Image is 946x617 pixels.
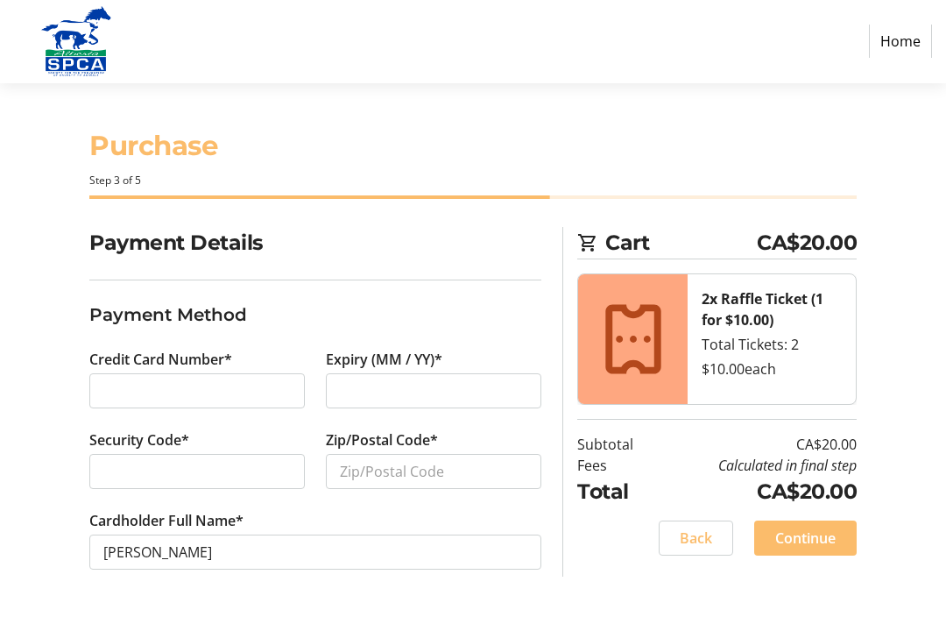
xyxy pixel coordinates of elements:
[577,456,658,477] td: Fees
[702,290,823,330] strong: 2x Raffle Ticket (1 for $10.00)
[103,381,291,402] iframe: Secure card number input frame
[605,228,757,259] span: Cart
[89,174,857,189] div: Step 3 of 5
[869,25,932,59] a: Home
[754,521,857,557] button: Continue
[577,435,658,456] td: Subtotal
[702,359,842,380] div: $10.00 each
[89,302,541,329] h3: Payment Method
[326,430,438,451] label: Zip/Postal Code*
[326,455,541,490] input: Zip/Postal Code
[89,350,232,371] label: Credit Card Number*
[340,381,527,402] iframe: Secure expiration date input frame
[89,430,189,451] label: Security Code*
[757,228,857,259] span: CA$20.00
[89,511,244,532] label: Cardholder Full Name*
[658,456,857,477] td: Calculated in final step
[659,521,733,557] button: Back
[89,535,541,571] input: Card Holder Name
[658,477,857,507] td: CA$20.00
[14,7,138,77] img: Alberta SPCA's Logo
[680,528,712,550] span: Back
[89,228,541,259] h2: Payment Details
[702,335,842,356] div: Total Tickets: 2
[577,477,658,507] td: Total
[103,462,291,483] iframe: Secure CVC input frame
[326,350,442,371] label: Expiry (MM / YY)*
[89,126,857,167] h1: Purchase
[775,528,836,550] span: Continue
[658,435,857,456] td: CA$20.00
